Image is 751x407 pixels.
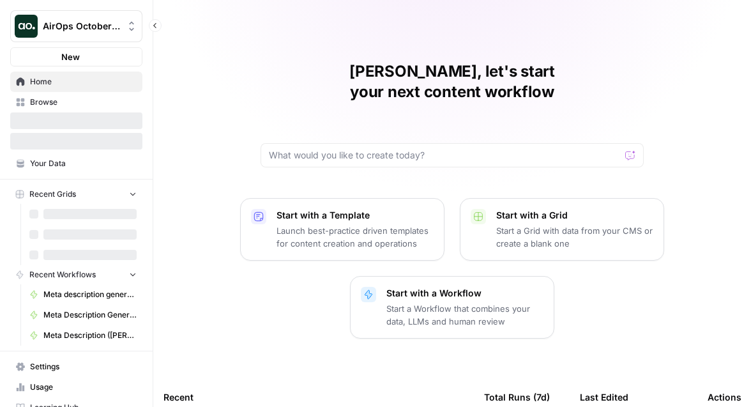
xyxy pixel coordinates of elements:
[43,20,120,33] span: AirOps October Cohort
[350,276,554,339] button: Start with a WorkflowStart a Workflow that combines your data, LLMs and human review
[10,92,142,112] a: Browse
[460,198,664,261] button: Start with a GridStart a Grid with data from your CMS or create a blank one
[30,76,137,88] span: Home
[269,149,620,162] input: What would you like to create today?
[496,224,653,250] p: Start a Grid with data from your CMS or create a blank one
[29,188,76,200] span: Recent Grids
[43,330,137,341] span: Meta Description ([PERSON_NAME])
[10,265,142,284] button: Recent Workflows
[29,269,96,280] span: Recent Workflows
[10,72,142,92] a: Home
[261,61,644,102] h1: [PERSON_NAME], let's start your next content workflow
[30,96,137,108] span: Browse
[386,302,543,328] p: Start a Workflow that combines your data, LLMs and human review
[10,357,142,377] a: Settings
[277,224,434,250] p: Launch best-practice driven templates for content creation and operations
[240,198,444,261] button: Start with a TemplateLaunch best-practice driven templates for content creation and operations
[30,381,137,393] span: Usage
[30,361,137,372] span: Settings
[24,325,142,346] a: Meta Description ([PERSON_NAME])
[43,309,137,321] span: Meta Description Generator (Mindaugas)
[15,15,38,38] img: AirOps October Cohort Logo
[386,287,543,300] p: Start with a Workflow
[10,153,142,174] a: Your Data
[10,10,142,42] button: Workspace: AirOps October Cohort
[61,50,80,63] span: New
[10,377,142,397] a: Usage
[30,158,137,169] span: Your Data
[43,289,137,300] span: Meta description generator [PERSON_NAME]
[277,209,434,222] p: Start with a Template
[24,284,142,305] a: Meta description generator [PERSON_NAME]
[10,185,142,204] button: Recent Grids
[10,47,142,66] button: New
[496,209,653,222] p: Start with a Grid
[24,305,142,325] a: Meta Description Generator (Mindaugas)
